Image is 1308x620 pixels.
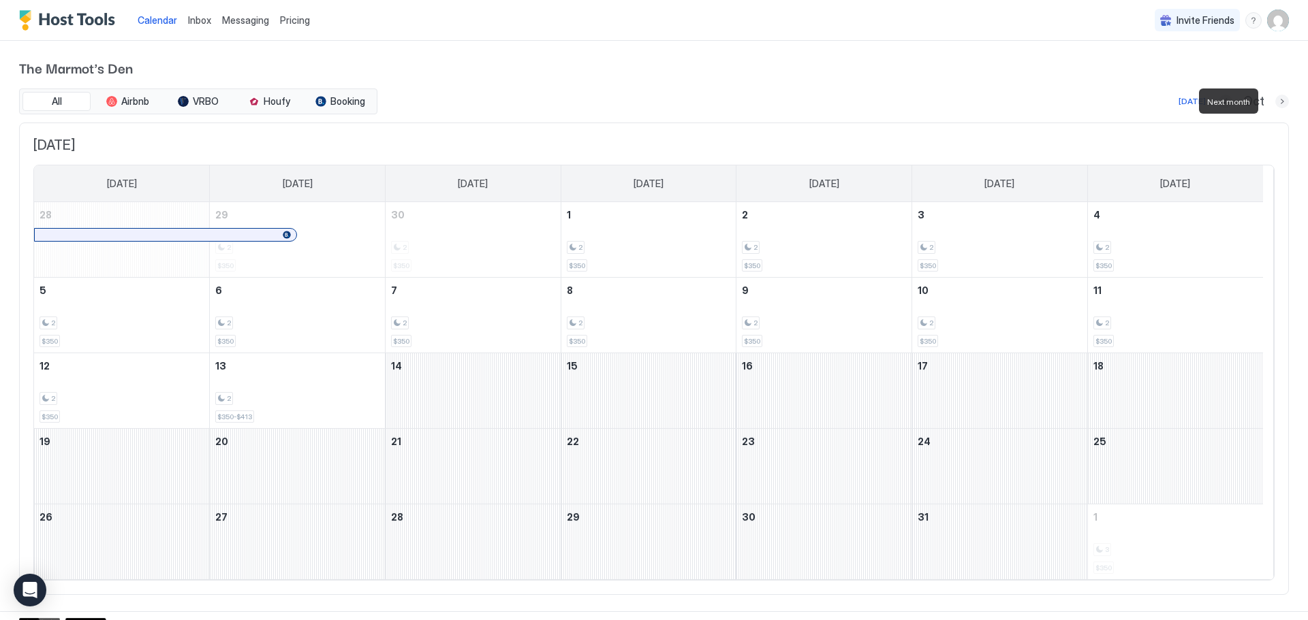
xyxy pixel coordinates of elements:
[40,511,52,523] span: 26
[561,202,736,227] a: October 1, 2025
[742,209,748,221] span: 2
[561,353,736,378] a: October 15, 2025
[1160,178,1190,190] span: [DATE]
[918,284,929,296] span: 10
[567,436,579,447] span: 22
[34,278,209,303] a: October 5, 2025
[40,284,46,296] span: 5
[34,278,210,353] td: October 5, 2025
[1093,436,1106,447] span: 25
[912,429,1087,454] a: October 24, 2025
[193,95,219,108] span: VRBO
[19,57,1289,78] span: The Marmot's Den
[1093,511,1097,523] span: 1
[1088,429,1263,454] a: October 25, 2025
[444,165,501,202] a: Tuesday
[458,178,488,190] span: [DATE]
[188,14,211,26] span: Inbox
[34,353,210,429] td: October 12, 2025
[561,504,736,529] a: October 29, 2025
[753,243,758,252] span: 2
[215,511,228,523] span: 27
[1105,319,1109,327] span: 2
[1088,202,1263,227] a: October 4, 2025
[736,353,912,429] td: October 16, 2025
[742,284,749,296] span: 9
[1087,353,1263,429] td: October 18, 2025
[1095,337,1112,346] span: $350
[386,429,561,454] a: October 21, 2025
[578,243,582,252] span: 2
[121,95,149,108] span: Airbnb
[742,436,755,447] span: 23
[138,13,177,27] a: Calendar
[736,202,912,227] a: October 2, 2025
[210,504,385,529] a: October 27, 2025
[1095,261,1112,270] span: $350
[920,261,936,270] span: $350
[269,165,326,202] a: Monday
[210,202,386,278] td: September 29, 2025
[1147,165,1204,202] a: Saturday
[385,429,561,504] td: October 21, 2025
[51,394,55,403] span: 2
[210,429,385,454] a: October 20, 2025
[386,278,561,303] a: October 7, 2025
[391,284,397,296] span: 7
[1267,10,1289,31] div: User profile
[567,209,571,221] span: 1
[1087,429,1263,504] td: October 25, 2025
[918,511,929,523] span: 31
[210,278,385,303] a: October 6, 2025
[809,178,839,190] span: [DATE]
[34,504,209,529] a: October 26, 2025
[569,337,585,346] span: $350
[796,165,853,202] a: Thursday
[561,429,736,454] a: October 22, 2025
[561,429,736,504] td: October 22, 2025
[164,92,232,111] button: VRBO
[736,202,912,278] td: October 2, 2025
[42,337,58,346] span: $350
[210,278,386,353] td: October 6, 2025
[1088,278,1263,303] a: October 11, 2025
[1088,504,1263,529] a: November 1, 2025
[736,504,912,529] a: October 30, 2025
[912,429,1088,504] td: October 24, 2025
[217,412,252,421] span: $350-$413
[1088,353,1263,378] a: October 18, 2025
[222,14,269,26] span: Messaging
[386,504,561,529] a: October 28, 2025
[1087,504,1263,580] td: November 1, 2025
[34,429,209,454] a: October 19, 2025
[215,436,228,447] span: 20
[385,278,561,353] td: October 7, 2025
[561,504,736,580] td: October 29, 2025
[929,319,933,327] span: 2
[391,209,405,221] span: 30
[40,360,50,372] span: 12
[210,202,385,227] a: September 29, 2025
[1093,284,1102,296] span: 11
[1087,202,1263,278] td: October 4, 2025
[107,178,137,190] span: [DATE]
[984,178,1014,190] span: [DATE]
[215,360,226,372] span: 13
[912,504,1087,529] a: October 31, 2025
[736,278,912,303] a: October 9, 2025
[385,504,561,580] td: October 28, 2025
[22,92,91,111] button: All
[217,337,234,346] span: $350
[306,92,374,111] button: Booking
[391,511,403,523] span: 28
[1275,95,1289,108] button: Next month
[918,360,928,372] span: 17
[918,209,924,221] span: 3
[34,504,210,580] td: October 26, 2025
[561,278,736,353] td: October 8, 2025
[561,202,736,278] td: October 1, 2025
[1093,209,1100,221] span: 4
[912,202,1088,278] td: October 3, 2025
[93,92,161,111] button: Airbnb
[567,360,578,372] span: 15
